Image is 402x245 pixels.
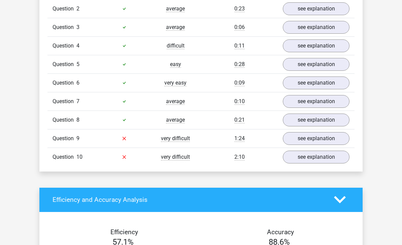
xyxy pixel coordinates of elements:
[283,58,349,71] a: see explanation
[234,42,245,49] span: 0:11
[283,151,349,163] a: see explanation
[76,135,79,142] span: 9
[283,76,349,89] a: see explanation
[166,98,185,105] span: average
[166,24,185,31] span: average
[234,61,245,68] span: 0:28
[234,154,245,160] span: 2:10
[283,2,349,15] a: see explanation
[53,134,76,143] span: Question
[283,114,349,126] a: see explanation
[283,39,349,52] a: see explanation
[53,42,76,50] span: Question
[234,98,245,105] span: 0:10
[53,153,76,161] span: Question
[234,24,245,31] span: 0:06
[76,80,79,86] span: 6
[53,116,76,124] span: Question
[234,117,245,123] span: 0:21
[166,5,185,12] span: average
[166,117,185,123] span: average
[76,154,82,160] span: 10
[170,61,181,68] span: easy
[53,60,76,68] span: Question
[53,5,76,13] span: Question
[76,61,79,67] span: 5
[76,24,79,30] span: 3
[53,196,324,204] h4: Efficiency and Accuracy Analysis
[283,95,349,108] a: see explanation
[76,5,79,12] span: 2
[164,80,187,86] span: very easy
[76,42,79,49] span: 4
[53,79,76,87] span: Question
[53,97,76,105] span: Question
[234,135,245,142] span: 1:24
[76,98,79,104] span: 7
[53,23,76,31] span: Question
[209,228,352,236] h4: Accuracy
[167,42,185,49] span: difficult
[161,154,190,160] span: very difficult
[234,5,245,12] span: 0:23
[53,228,196,236] h4: Efficiency
[283,21,349,34] a: see explanation
[283,132,349,145] a: see explanation
[161,135,190,142] span: very difficult
[76,117,79,123] span: 8
[234,80,245,86] span: 0:09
